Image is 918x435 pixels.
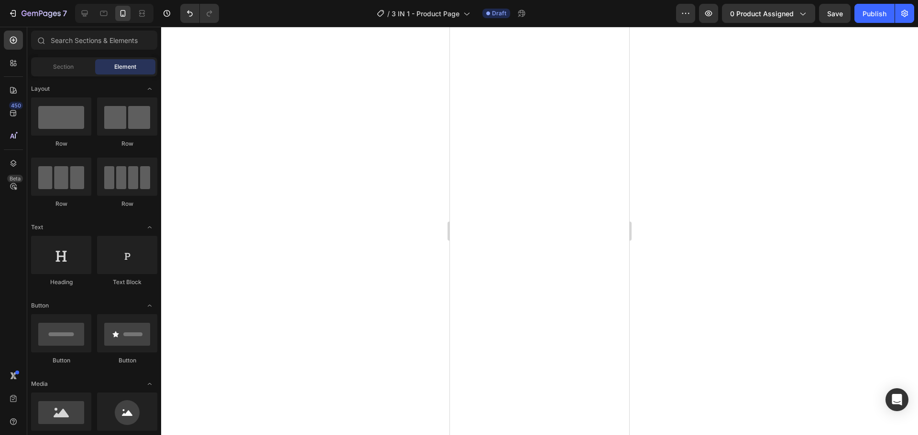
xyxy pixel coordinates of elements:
[142,81,157,96] span: Toggle open
[97,356,157,365] div: Button
[142,220,157,235] span: Toggle open
[31,223,43,232] span: Text
[450,27,629,435] iframe: Design area
[819,4,851,23] button: Save
[863,9,886,19] div: Publish
[722,4,815,23] button: 0 product assigned
[4,4,71,23] button: 7
[97,200,157,208] div: Row
[31,278,91,286] div: Heading
[827,10,843,18] span: Save
[63,8,67,19] p: 7
[730,9,794,19] span: 0 product assigned
[7,175,23,182] div: Beta
[31,380,48,388] span: Media
[97,278,157,286] div: Text Block
[387,9,390,19] span: /
[9,102,23,109] div: 450
[97,139,157,148] div: Row
[31,301,49,310] span: Button
[854,4,895,23] button: Publish
[53,63,74,71] span: Section
[31,356,91,365] div: Button
[142,298,157,313] span: Toggle open
[180,4,219,23] div: Undo/Redo
[492,9,506,18] span: Draft
[142,376,157,392] span: Toggle open
[31,200,91,208] div: Row
[31,31,157,50] input: Search Sections & Elements
[114,63,136,71] span: Element
[885,388,908,411] div: Open Intercom Messenger
[31,85,50,93] span: Layout
[392,9,459,19] span: 3 IN 1 - Product Page
[31,139,91,148] div: Row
